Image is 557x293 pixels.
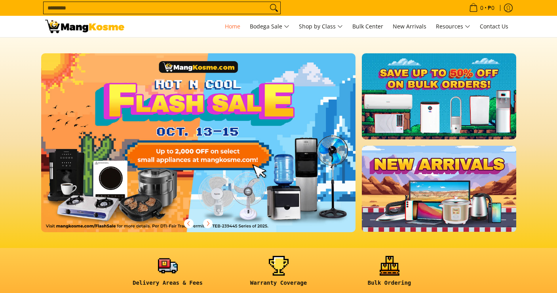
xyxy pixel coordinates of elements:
span: Contact Us [480,23,508,30]
a: <h6><strong>Delivery Areas & Fees</strong></h6> [116,256,219,293]
span: Bulk Center [352,23,383,30]
button: Next [199,215,217,232]
a: Bulk Center [348,16,387,37]
span: ₱0 [487,5,496,11]
a: Bodega Sale [246,16,293,37]
nav: Main Menu [132,16,512,37]
span: Bodega Sale [250,22,289,32]
a: More [41,53,381,245]
a: Home [221,16,244,37]
span: New Arrivals [393,23,426,30]
a: <h6><strong>Warranty Coverage</strong></h6> [227,256,330,293]
a: Resources [432,16,474,37]
span: 0 [479,5,485,11]
a: New Arrivals [389,16,430,37]
img: Mang Kosme: Your Home Appliances Warehouse Sale Partner! [45,20,124,33]
span: Shop by Class [299,22,343,32]
button: Search [268,2,280,14]
button: Previous [180,215,198,232]
span: • [467,4,497,12]
a: <h6><strong>Bulk Ordering</strong></h6> [338,256,441,293]
a: Shop by Class [295,16,347,37]
span: Home [225,23,240,30]
span: Resources [436,22,470,32]
a: Contact Us [476,16,512,37]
